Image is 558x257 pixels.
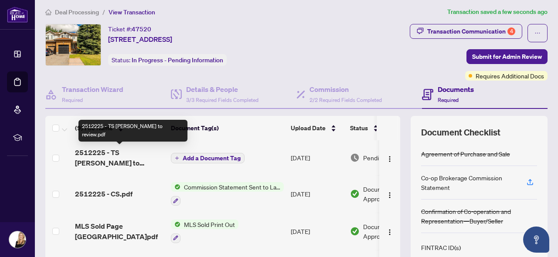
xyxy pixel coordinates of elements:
img: Document Status [350,153,360,162]
button: Open asap [523,227,549,253]
span: Pending Review [363,153,407,162]
img: Document Status [350,227,360,236]
div: 2512225 - TS [PERSON_NAME] to review.pdf [78,120,187,142]
span: (9) File Name [75,123,113,133]
button: Add a Document Tag [171,152,245,164]
img: Profile Icon [9,231,26,248]
span: plus [175,156,179,160]
img: Logo [386,229,393,236]
th: Document Tag(s) [167,116,287,140]
div: Ticket #: [108,24,151,34]
button: Logo [383,151,397,165]
img: Document Status [350,189,360,199]
span: MLS Sold Print Out [180,220,238,229]
span: Status [350,123,368,133]
span: Submit for Admin Review [472,50,542,64]
img: Status Icon [171,182,180,192]
span: 2/2 Required Fields Completed [310,97,382,103]
div: Agreement of Purchase and Sale [421,149,510,159]
td: [DATE] [287,175,347,213]
button: Logo [383,224,397,238]
span: [STREET_ADDRESS] [108,34,172,44]
td: [DATE] [287,140,347,175]
th: Status [347,116,421,140]
span: Requires Additional Docs [476,71,544,81]
div: FINTRAC ID(s) [421,243,461,252]
span: Required [62,97,83,103]
span: 2512225 - TS [PERSON_NAME] to review.pdf [75,147,164,168]
h4: Transaction Wizard [62,84,123,95]
span: Document Approved [363,222,417,241]
span: Document Checklist [421,126,500,139]
div: Transaction Communication [427,24,515,38]
span: In Progress - Pending Information [132,56,223,64]
span: Document Approved [363,184,417,203]
div: 4 [507,27,515,35]
h4: Commission [310,84,382,95]
span: 2512225 - CS.pdf [75,189,133,199]
th: (9) File Name [71,116,167,140]
span: 47520 [132,25,151,33]
span: View Transaction [109,8,155,16]
td: [DATE] [287,213,347,250]
span: Required [438,97,459,103]
button: Status IconCommission Statement Sent to Lawyer [171,182,284,206]
span: Add a Document Tag [183,155,241,161]
div: Status: [108,54,227,66]
div: Co-op Brokerage Commission Statement [421,173,516,192]
span: MLS Sold Page [GEOGRAPHIC_DATA]pdf [75,221,164,242]
span: ellipsis [534,30,541,36]
h4: Details & People [186,84,259,95]
article: Transaction saved a few seconds ago [447,7,548,17]
button: Logo [383,187,397,201]
span: 3/3 Required Fields Completed [186,97,259,103]
button: Transaction Communication4 [410,24,522,39]
div: Confirmation of Co-operation and Representation—Buyer/Seller [421,206,537,226]
li: / [102,7,105,17]
span: Upload Date [291,123,326,133]
button: Status IconMLS Sold Print Out [171,220,238,243]
button: Add a Document Tag [171,153,245,163]
img: Logo [386,192,393,199]
img: Logo [386,156,393,162]
h4: Documents [438,84,474,95]
span: Commission Statement Sent to Lawyer [180,182,284,192]
span: home [45,9,51,15]
span: Deal Processing [55,8,99,16]
button: Submit for Admin Review [466,49,548,64]
img: IMG-X12299284_1.jpg [46,24,101,65]
img: logo [7,7,28,23]
th: Upload Date [287,116,347,140]
img: Status Icon [171,220,180,229]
